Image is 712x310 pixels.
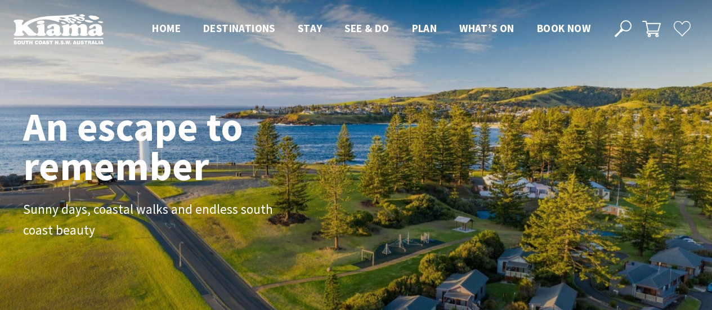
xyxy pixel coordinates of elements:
[14,14,104,44] img: Kiama Logo
[23,199,276,241] p: Sunny days, coastal walks and endless south coast beauty
[23,107,333,186] h1: An escape to remember
[459,21,514,35] span: What’s On
[152,21,181,35] span: Home
[537,21,590,35] span: Book now
[412,21,437,35] span: Plan
[298,21,323,35] span: Stay
[141,20,602,38] nav: Main Menu
[203,21,275,35] span: Destinations
[344,21,389,35] span: See & Do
